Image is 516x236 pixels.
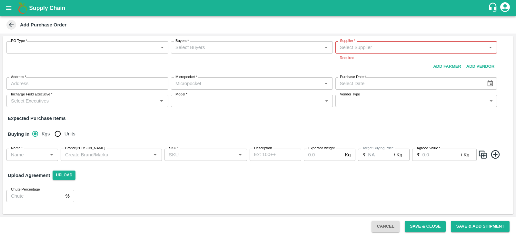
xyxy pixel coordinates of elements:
[422,149,461,161] input: 0.0
[340,92,360,97] label: Vendor Type
[151,151,159,159] button: Open
[417,146,440,151] label: Agreed Value
[340,74,366,80] label: Purchase Date
[394,151,402,158] p: / Kg
[478,149,488,160] img: CloneIcon
[173,43,320,52] input: Select Buyers
[451,221,510,232] button: Save & Add Shipment
[65,192,70,200] p: %
[53,171,75,180] span: Upload
[1,1,16,15] button: open drawer
[166,151,234,159] input: SKU
[11,187,40,192] label: Chute Percentage
[345,151,351,158] p: Kg
[157,97,166,105] button: Open
[169,146,178,151] label: SKU
[63,151,149,159] input: Create Brand/Marka
[340,38,355,44] label: Supplier
[254,146,272,151] label: Description
[64,130,75,137] span: Units
[8,97,156,105] input: Select Executives
[322,79,330,88] button: Open
[173,79,320,88] input: Micropocket
[8,116,66,121] strong: Expected Purchase Items
[11,146,23,151] label: Name
[486,43,495,52] button: Open
[488,2,499,14] div: customer-support
[362,151,366,158] p: ₹
[368,149,394,161] input: 0.0
[461,151,469,158] p: / Kg
[372,221,399,232] button: Cancel
[11,38,27,44] label: PO Type
[304,149,342,161] input: 0.0
[431,61,464,72] button: Add Farmer
[236,151,244,159] button: Open
[340,55,493,61] p: Required
[5,127,32,141] h6: Buying In
[20,22,66,27] b: Add Purchase Order
[11,92,52,97] label: Incharge Field Executive
[308,146,335,151] label: Expected weight
[29,4,488,13] a: Supply Chain
[8,173,50,178] strong: Upload Agreement
[29,5,65,11] b: Supply Chain
[464,61,497,72] button: Add Vendor
[175,92,187,97] label: Model
[175,74,197,80] label: Micropocket
[6,77,168,90] input: Address
[405,221,446,232] button: Save & Close
[65,146,105,151] label: Brand/[PERSON_NAME]
[499,1,511,15] div: account of current user
[362,146,394,151] label: Target Buying Price
[32,127,81,140] div: buying_in
[42,130,50,137] span: Kgs
[6,190,63,202] input: Chute
[11,74,26,80] label: Address
[322,43,330,52] button: Open
[417,151,420,158] p: ₹
[335,77,481,90] input: Select Date
[8,151,45,159] input: Name
[484,77,496,90] button: Choose date
[47,151,56,159] button: Open
[16,2,29,15] img: logo
[175,38,189,44] label: Buyers
[337,43,485,52] input: Select Supplier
